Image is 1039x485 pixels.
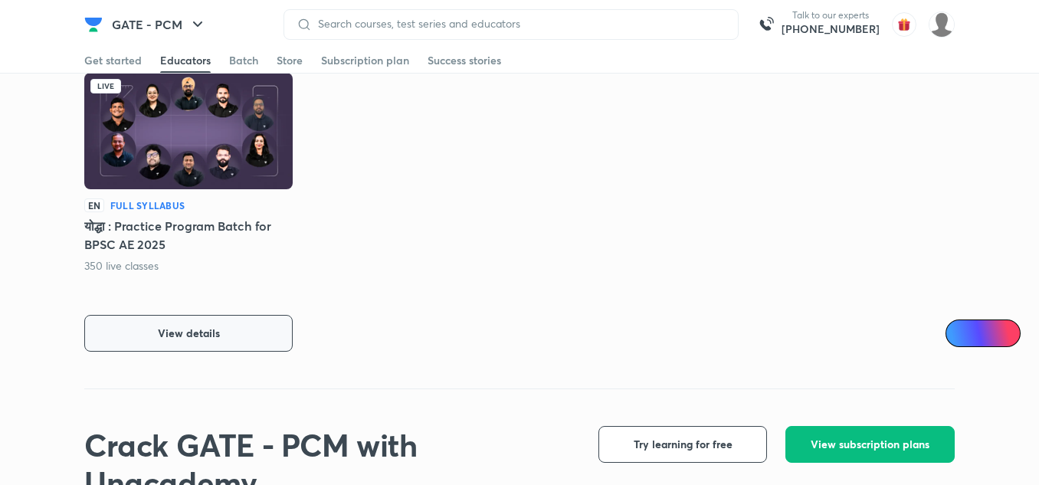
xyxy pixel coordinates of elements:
button: View subscription plans [785,426,955,463]
span: Try learning for free [634,437,733,452]
button: GATE - PCM [103,9,216,40]
span: Ai Doubts [971,327,1011,339]
p: Talk to our experts [782,9,880,21]
p: EN [84,198,104,212]
a: Subscription plan [321,48,409,73]
h6: Full Syllabus [110,198,185,212]
div: Live [90,79,121,94]
a: Success stories [428,48,501,73]
a: Store [277,48,303,73]
div: Batch [229,53,258,68]
h5: योद्धा : Practice Program Batch for BPSC AE 2025 [84,217,293,254]
a: Ai Doubts [946,320,1021,347]
img: Sonika Niranjan [929,11,955,38]
a: Get started [84,48,142,73]
img: Batch Thumbnail [84,73,293,189]
button: View details [84,315,293,352]
a: [PHONE_NUMBER] [782,21,880,37]
div: Educators [160,53,211,68]
span: View details [158,326,220,341]
div: Get started [84,53,142,68]
div: Subscription plan [321,53,409,68]
img: Icon [955,327,967,339]
button: Try learning for free [598,426,767,463]
img: avatar [892,12,916,37]
img: call-us [751,9,782,40]
p: 350 live classes [84,258,159,274]
a: Educators [160,48,211,73]
span: View subscription plans [811,437,929,452]
img: Company Logo [84,15,103,34]
div: Store [277,53,303,68]
a: Batch [229,48,258,73]
input: Search courses, test series and educators [312,18,726,30]
div: Success stories [428,53,501,68]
